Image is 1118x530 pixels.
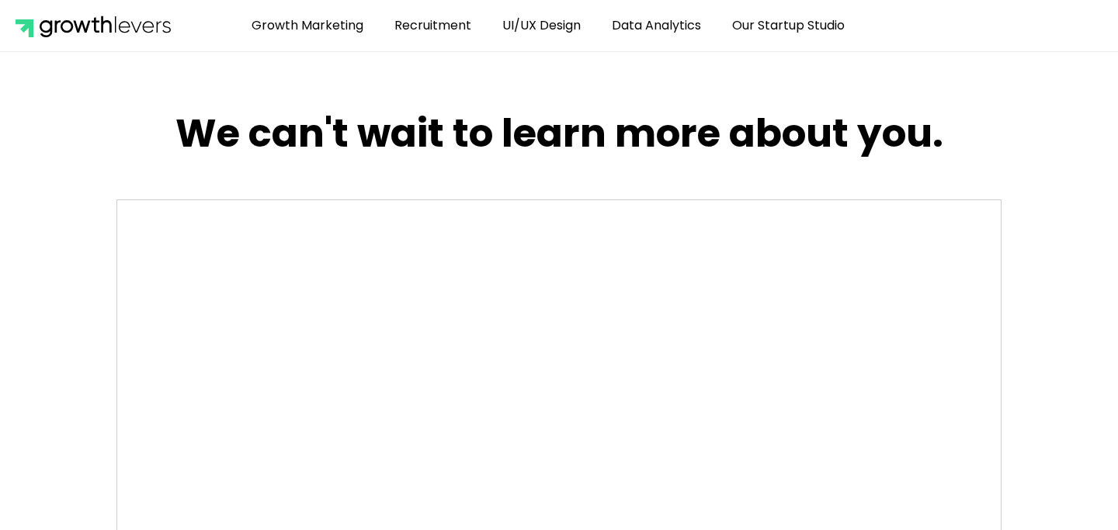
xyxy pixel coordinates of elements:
[240,8,375,43] a: Growth Marketing
[491,8,592,43] a: UI/UX Design
[383,8,483,43] a: Recruitment
[720,8,856,43] a: Our Startup Studio
[600,8,713,43] a: Data Analytics
[179,8,918,43] nav: Menu
[116,114,1002,153] h2: We can't wait to learn more about you.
